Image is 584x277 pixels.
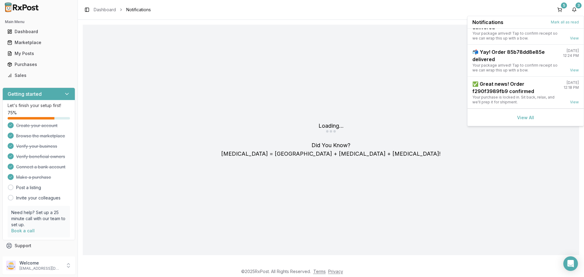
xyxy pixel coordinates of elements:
div: Open Intercom Messenger [563,256,578,271]
div: 12:24 PM [563,53,579,58]
div: 3 [575,2,582,9]
div: Marketplace [7,40,70,46]
div: Your package arrived! Tap to confirm receipt so we can wrap this up with a bow. [472,63,558,73]
a: Post a listing [16,185,41,191]
div: Did You Know? [221,141,441,158]
span: Verify your business [16,143,57,149]
p: Need help? Set up a 25 minute call with our team to set up. [11,209,66,228]
div: [DATE] [567,80,579,85]
button: 5 [555,5,565,15]
img: RxPost Logo [2,2,41,12]
div: Purchases [7,61,70,68]
nav: breadcrumb [94,7,151,13]
img: User avatar [6,261,16,270]
button: Dashboard [2,27,75,36]
button: Mark all as read [551,20,579,25]
a: Terms [313,269,326,274]
a: View [570,68,579,73]
button: Sales [2,71,75,80]
a: View [570,100,579,105]
span: Notifications [472,19,503,26]
button: Marketplace [2,38,75,47]
div: 12:18 PM [564,85,579,90]
button: Purchases [2,60,75,69]
a: Book a call [11,228,35,233]
div: Your purchase is locked in. Sit back, relax, and we'll prep it for shipment. [472,95,559,105]
a: Dashboard [94,7,116,13]
button: 3 [569,5,579,15]
a: Invite your colleagues [16,195,61,201]
a: My Posts [5,48,73,59]
a: Purchases [5,59,73,70]
div: Your package arrived! Tap to confirm receipt so we can wrap this up with a bow. [472,31,558,41]
span: Verify beneficial owners [16,154,65,160]
span: [MEDICAL_DATA] = [GEOGRAPHIC_DATA] + [MEDICAL_DATA] + [MEDICAL_DATA] ! [221,151,441,157]
div: Dashboard [7,29,70,35]
div: My Posts [7,50,70,57]
p: [EMAIL_ADDRESS][DOMAIN_NAME] [19,266,62,271]
div: ✅ Great news! Order f290f3989fb9 confirmed [472,80,559,95]
span: Notifications [126,7,151,13]
div: Sales [7,72,70,78]
span: Connect a bank account [16,164,65,170]
p: Welcome [19,260,62,266]
div: [DATE] [567,48,579,53]
span: Feedback [15,254,35,260]
span: Create your account [16,123,57,129]
h3: Getting started [8,90,42,98]
span: 75 % [8,110,17,116]
span: Make a purchase [16,174,51,180]
a: View [570,36,579,41]
a: Privacy [328,269,343,274]
h2: Main Menu [5,19,73,24]
span: Browse the marketplace [16,133,65,139]
p: Let's finish your setup first! [8,102,70,109]
button: Support [2,240,75,251]
a: Marketplace [5,37,73,48]
div: 📬 Yay! Order 85b78dd8e85e delivered [472,48,558,63]
button: Feedback [2,251,75,262]
button: My Posts [2,49,75,58]
a: View All [517,115,534,120]
a: Sales [5,70,73,81]
a: Dashboard [5,26,73,37]
div: 5 [561,2,567,9]
div: Loading... [318,122,344,130]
